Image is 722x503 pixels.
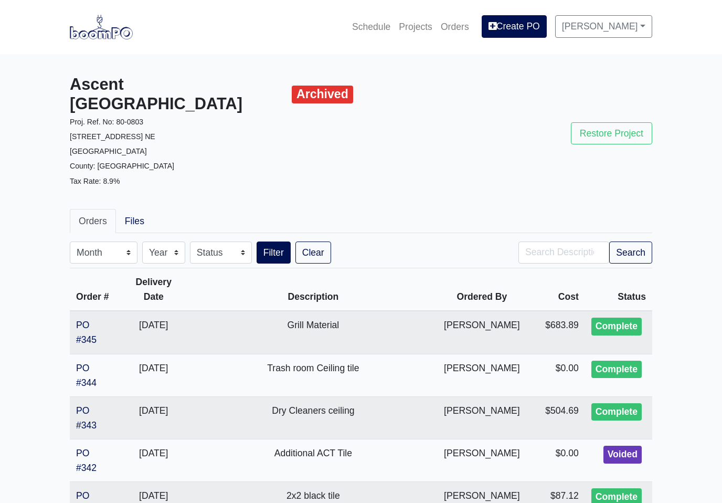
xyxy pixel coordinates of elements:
[438,268,526,311] th: Ordered By
[438,396,526,439] td: [PERSON_NAME]
[189,354,438,396] td: Trash room Ceiling tile
[70,15,133,39] img: boomPO
[119,268,189,311] th: Delivery Date
[295,242,331,264] a: Clear
[395,15,437,38] a: Projects
[591,361,642,379] div: Complete
[70,147,147,155] small: [GEOGRAPHIC_DATA]
[348,15,395,38] a: Schedule
[609,242,652,264] button: Search
[518,242,609,264] input: Search
[70,75,353,114] h3: Ascent [GEOGRAPHIC_DATA]
[76,363,97,388] a: PO #344
[292,86,353,104] small: Archived
[591,403,642,421] div: Complete
[437,15,473,38] a: Orders
[119,396,189,439] td: [DATE]
[70,268,119,311] th: Order #
[70,177,120,185] small: Tax Rate: 8.9%
[116,209,153,233] a: Files
[76,320,97,345] a: PO #345
[438,439,526,482] td: [PERSON_NAME]
[70,132,155,141] small: [STREET_ADDRESS] NE
[526,268,585,311] th: Cost
[119,354,189,396] td: [DATE]
[76,448,97,473] a: PO #342
[571,122,652,144] button: Restore Project
[189,311,438,354] td: Grill Material
[257,242,291,264] button: Filter
[189,396,438,439] td: Dry Cleaners ceiling
[70,209,116,233] a: Orders
[526,396,585,439] td: $504.69
[591,318,642,336] div: Complete
[482,15,547,37] a: Create PO
[438,354,526,396] td: [PERSON_NAME]
[526,311,585,354] td: $683.89
[70,162,174,170] small: County: [GEOGRAPHIC_DATA]
[189,439,438,482] td: Additional ACT Tile
[189,268,438,311] th: Description
[76,405,97,431] a: PO #343
[119,311,189,354] td: [DATE]
[585,268,652,311] th: Status
[603,446,642,464] div: Voided
[438,311,526,354] td: [PERSON_NAME]
[526,439,585,482] td: $0.00
[119,439,189,482] td: [DATE]
[526,354,585,396] td: $0.00
[70,118,143,126] small: Proj. Ref. No: 80-0803
[555,15,652,37] a: [PERSON_NAME]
